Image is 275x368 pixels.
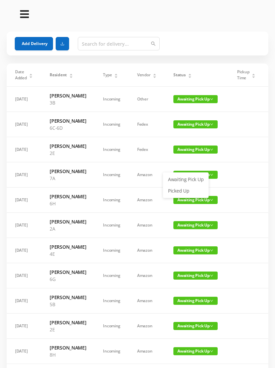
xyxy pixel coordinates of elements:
[50,344,86,351] h6: [PERSON_NAME]
[7,112,41,137] td: [DATE]
[50,319,86,326] h6: [PERSON_NAME]
[129,238,165,263] td: Amazon
[129,339,165,364] td: Amazon
[7,339,41,364] td: [DATE]
[69,75,73,77] i: icon: caret-down
[129,137,165,162] td: Fedex
[129,87,165,112] td: Other
[95,213,129,238] td: Incoming
[29,73,33,75] i: icon: caret-up
[50,250,86,257] p: 4E
[50,351,86,358] p: 8H
[173,72,185,78] span: Status
[129,162,165,188] td: Amazon
[50,168,86,175] h6: [PERSON_NAME]
[7,238,41,263] td: [DATE]
[15,69,27,81] span: Date Added
[173,221,218,229] span: Awaiting Pick Up
[103,72,112,78] span: Type
[95,137,129,162] td: Incoming
[50,99,86,106] p: 3B
[173,246,218,254] span: Awaiting Pick Up
[50,150,86,157] p: 2E
[95,314,129,339] td: Incoming
[78,37,160,50] input: Search for delivery...
[50,117,86,124] h6: [PERSON_NAME]
[153,75,157,77] i: icon: caret-down
[210,299,213,302] i: icon: down
[129,288,165,314] td: Amazon
[188,73,192,75] i: icon: caret-up
[237,69,249,81] span: Pickup Time
[50,225,86,232] p: 2A
[210,173,213,176] i: icon: down
[95,112,129,137] td: Incoming
[151,41,156,46] i: icon: search
[7,188,41,213] td: [DATE]
[50,326,86,333] p: 2E
[50,218,86,225] h6: [PERSON_NAME]
[29,75,33,77] i: icon: caret-down
[7,87,41,112] td: [DATE]
[114,75,118,77] i: icon: caret-down
[50,269,86,276] h6: [PERSON_NAME]
[173,297,218,305] span: Awaiting Pick Up
[7,288,41,314] td: [DATE]
[95,288,129,314] td: Incoming
[50,243,86,250] h6: [PERSON_NAME]
[252,75,256,77] i: icon: caret-down
[129,263,165,288] td: Amazon
[7,137,41,162] td: [DATE]
[56,37,69,50] button: icon: download
[50,301,86,308] p: 5B
[69,73,73,75] i: icon: caret-up
[188,75,192,77] i: icon: caret-down
[114,73,118,75] i: icon: caret-up
[114,73,118,77] div: Sort
[129,314,165,339] td: Amazon
[95,162,129,188] td: Incoming
[153,73,157,77] div: Sort
[50,200,86,207] p: 6H
[173,95,218,103] span: Awaiting Pick Up
[95,238,129,263] td: Incoming
[7,314,41,339] td: [DATE]
[50,276,86,283] p: 6G
[50,294,86,301] h6: [PERSON_NAME]
[164,186,208,196] a: Picked Up
[15,37,53,50] button: Add Delivery
[173,146,218,154] span: Awaiting Pick Up
[95,188,129,213] td: Incoming
[210,223,213,227] i: icon: down
[7,263,41,288] td: [DATE]
[129,213,165,238] td: Amazon
[50,124,86,131] p: 6C-6D
[252,73,256,75] i: icon: caret-up
[7,213,41,238] td: [DATE]
[210,274,213,277] i: icon: down
[173,347,218,355] span: Awaiting Pick Up
[210,198,213,202] i: icon: down
[50,92,86,99] h6: [PERSON_NAME]
[210,249,213,252] i: icon: down
[210,148,213,151] i: icon: down
[164,174,208,185] a: Awaiting Pick Up
[252,73,256,77] div: Sort
[50,193,86,200] h6: [PERSON_NAME]
[153,73,157,75] i: icon: caret-up
[95,87,129,112] td: Incoming
[50,175,86,182] p: 7A
[29,73,33,77] div: Sort
[210,97,213,101] i: icon: down
[95,339,129,364] td: Incoming
[210,324,213,328] i: icon: down
[50,72,67,78] span: Resident
[7,162,41,188] td: [DATE]
[95,263,129,288] td: Incoming
[50,142,86,150] h6: [PERSON_NAME]
[129,112,165,137] td: Fedex
[173,120,218,128] span: Awaiting Pick Up
[69,73,73,77] div: Sort
[173,272,218,280] span: Awaiting Pick Up
[188,73,192,77] div: Sort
